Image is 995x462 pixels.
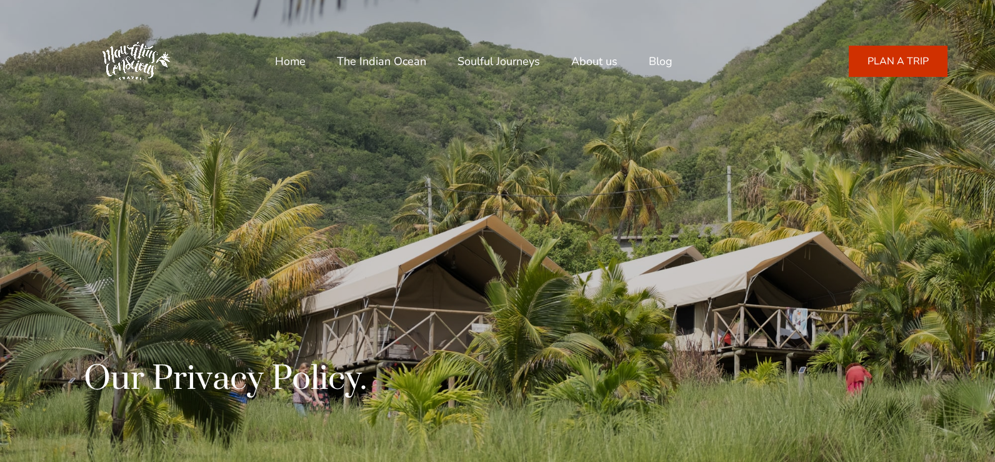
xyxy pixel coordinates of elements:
[275,46,306,76] a: Home
[649,46,672,76] a: Blog
[849,46,947,77] a: PLAN A TRIP
[337,46,426,76] a: The Indian Ocean
[457,46,540,76] a: Soulful Journeys
[84,359,367,399] h1: Our Privacy Policy.
[571,46,617,76] a: About us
